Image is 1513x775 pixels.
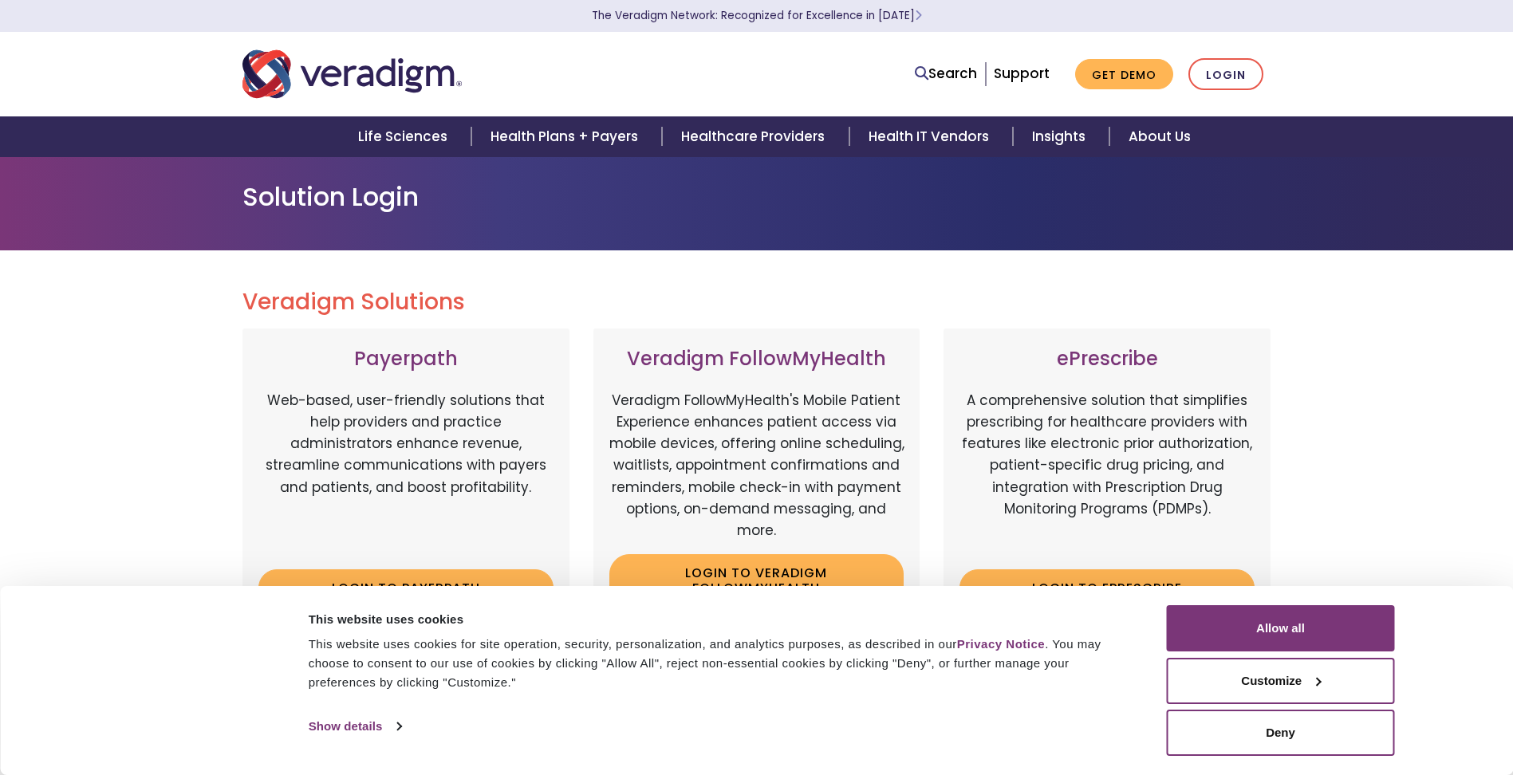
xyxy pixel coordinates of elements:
a: Health Plans + Payers [471,116,662,157]
a: Privacy Notice [957,637,1045,651]
div: This website uses cookies for site operation, security, personalization, and analytics purposes, ... [309,635,1131,692]
a: Login [1188,58,1263,91]
button: Deny [1167,710,1395,756]
a: Get Demo [1075,59,1173,90]
h3: ePrescribe [959,348,1255,371]
a: About Us [1109,116,1210,157]
a: The Veradigm Network: Recognized for Excellence in [DATE]Learn More [592,8,922,23]
a: Insights [1013,116,1109,157]
p: Web-based, user-friendly solutions that help providers and practice administrators enhance revenu... [258,390,554,557]
button: Customize [1167,658,1395,704]
a: Search [915,63,977,85]
a: Login to ePrescribe [959,569,1255,606]
h1: Solution Login [242,182,1271,212]
a: Show details [309,714,401,738]
a: Life Sciences [339,116,471,157]
p: Veradigm FollowMyHealth's Mobile Patient Experience enhances patient access via mobile devices, o... [609,390,904,541]
h2: Veradigm Solutions [242,289,1271,316]
a: Login to Payerpath [258,569,554,606]
a: Support [994,64,1050,83]
a: Health IT Vendors [849,116,1013,157]
a: Login to Veradigm FollowMyHealth [609,554,904,606]
img: Veradigm logo [242,48,462,100]
h3: Veradigm FollowMyHealth [609,348,904,371]
button: Allow all [1167,605,1395,651]
div: This website uses cookies [309,610,1131,629]
h3: Payerpath [258,348,554,371]
p: A comprehensive solution that simplifies prescribing for healthcare providers with features like ... [959,390,1255,557]
span: Learn More [915,8,922,23]
a: Healthcare Providers [662,116,849,157]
